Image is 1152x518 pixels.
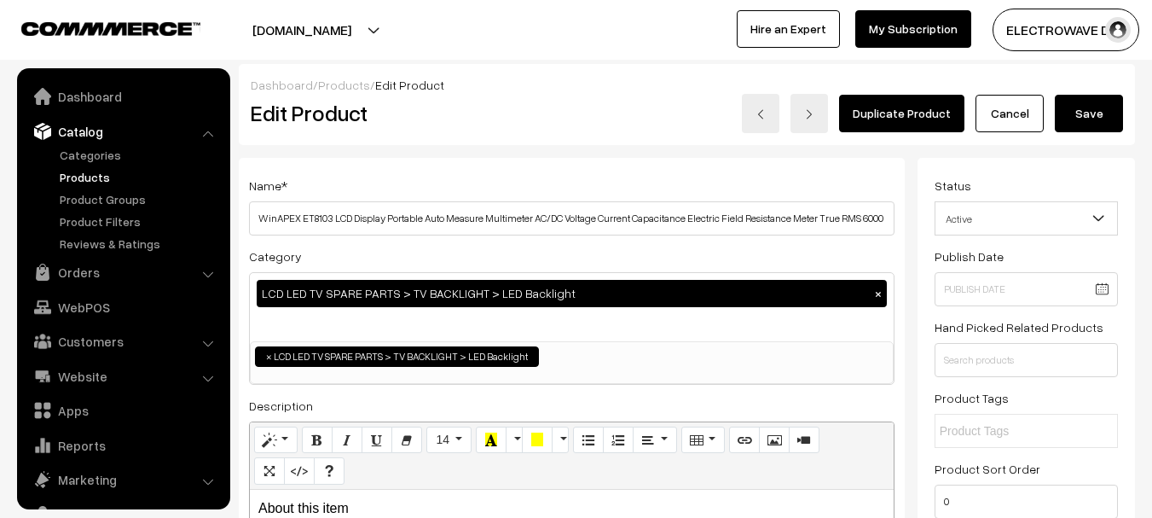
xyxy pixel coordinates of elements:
[935,272,1118,306] input: Publish Date
[251,100,599,126] h2: Edit Product
[193,9,411,51] button: [DOMAIN_NAME]
[55,235,224,253] a: Reviews & Ratings
[254,427,298,454] button: Style
[940,422,1089,440] input: Product Tags
[254,457,285,485] button: Full Screen
[737,10,840,48] a: Hire an Expert
[284,457,315,485] button: Code View
[935,318,1103,336] label: Hand Picked Related Products
[21,430,224,461] a: Reports
[789,427,819,454] button: Video
[21,464,224,495] a: Marketing
[476,427,507,454] button: Recent Color
[314,457,344,485] button: Help
[362,427,392,454] button: Underline (CTRL+U)
[21,257,224,288] a: Orders
[935,389,1009,407] label: Product Tags
[302,427,333,454] button: Bold (CTRL+B)
[21,17,171,38] a: COMMMERCE
[1105,17,1131,43] img: user
[759,427,790,454] button: Picture
[935,177,971,195] label: Status
[935,460,1040,478] label: Product Sort Order
[935,343,1118,377] input: Search products
[755,109,766,119] img: left-arrow.png
[251,78,313,92] a: Dashboard
[993,9,1139,51] button: ELECTROWAVE DE…
[332,427,362,454] button: Italic (CTRL+I)
[573,427,604,454] button: Unordered list (CTRL+SHIFT+NUM7)
[975,95,1044,132] a: Cancel
[249,201,894,236] input: Name
[55,190,224,208] a: Product Groups
[255,346,539,367] li: LCD LED TV SPARE PARTS > TV BACKLIGHT > LED Backlight
[21,326,224,357] a: Customers
[506,427,523,454] button: More Color
[804,109,814,119] img: right-arrow.png
[935,201,1118,236] span: Active
[249,397,313,415] label: Description
[375,78,444,92] span: Edit Product
[935,204,1117,234] span: Active
[633,427,676,454] button: Paragraph
[522,427,553,454] button: Background Color
[839,95,964,132] a: Duplicate Product
[552,427,569,454] button: More Color
[21,292,224,323] a: WebPOS
[251,76,1123,94] div: / /
[55,146,224,164] a: Categories
[21,22,200,35] img: COMMMERCE
[391,427,422,454] button: Remove Font Style (CTRL+\)
[855,10,971,48] a: My Subscription
[603,427,634,454] button: Ordered list (CTRL+SHIFT+NUM8)
[55,212,224,230] a: Product Filters
[21,116,224,147] a: Catalog
[681,427,725,454] button: Table
[729,427,760,454] button: Link (CTRL+K)
[935,247,1004,265] label: Publish Date
[21,395,224,426] a: Apps
[318,78,370,92] a: Products
[871,286,886,301] button: ×
[257,280,887,307] div: LCD LED TV SPARE PARTS > TV BACKLIGHT > LED Backlight
[436,433,449,446] span: 14
[1055,95,1123,132] button: Save
[21,81,224,112] a: Dashboard
[55,168,224,186] a: Products
[21,361,224,392] a: Website
[426,427,472,454] button: Font Size
[249,177,287,195] label: Name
